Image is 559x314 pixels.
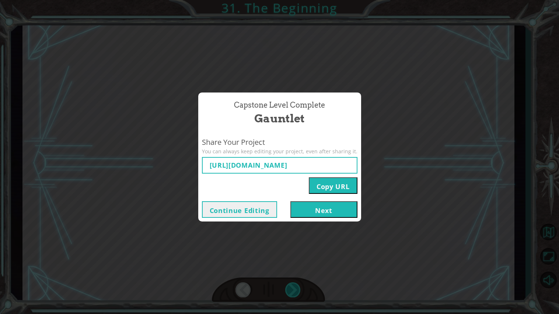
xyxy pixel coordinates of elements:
button: Copy URL [309,177,357,194]
span: Capstone Level Complete [234,100,325,111]
span: Share Your Project [202,137,357,148]
span: Gauntlet [254,111,305,126]
button: Continue Editing [202,201,277,218]
button: Next [290,201,357,218]
span: You can always keep editing your project, even after sharing it. [202,148,357,155]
